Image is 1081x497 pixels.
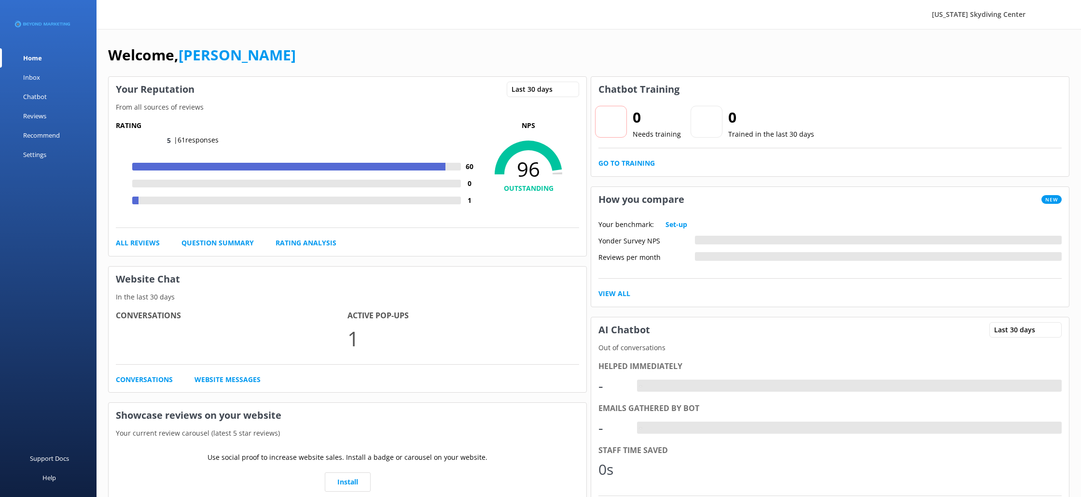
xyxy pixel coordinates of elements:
[598,219,654,230] p: Your benchmark:
[598,252,695,261] div: Reviews per month
[598,402,1062,415] div: Emails gathered by bot
[591,342,1069,353] p: Out of conversations
[23,48,42,68] div: Home
[116,120,478,131] h5: Rating
[23,106,46,126] div: Reviews
[637,380,644,392] div: -
[174,135,219,145] p: | 61 responses
[598,236,695,244] div: Yonder Survey NPS
[598,288,630,299] a: View All
[30,449,69,468] div: Support Docs
[23,145,46,164] div: Settings
[194,374,261,385] a: Website Messages
[116,238,160,248] a: All Reviews
[23,126,60,145] div: Recommend
[665,219,687,230] a: Set-up
[108,43,296,67] h1: Welcome,
[42,468,56,487] div: Help
[208,452,487,463] p: Use social proof to increase website sales. Install a badge or carousel on your website.
[591,187,692,212] h3: How you compare
[109,102,586,113] p: From all sources of reviews
[276,238,336,248] a: Rating Analysis
[637,422,644,434] div: -
[598,458,627,481] div: 0s
[325,472,371,492] a: Install
[591,77,687,102] h3: Chatbot Training
[591,317,657,342] h3: AI Chatbot
[109,403,586,428] h3: Showcase reviews on your website
[598,360,1062,373] div: Helped immediately
[598,444,1062,457] div: Staff time saved
[598,158,655,169] a: Go to Training
[598,416,627,440] div: -
[728,129,814,140] p: Trained in the last 30 days
[633,129,681,140] p: Needs training
[347,310,579,322] h4: Active Pop-ups
[598,374,627,398] div: -
[461,195,478,206] h4: 1
[347,322,579,355] p: 1
[512,84,558,95] span: Last 30 days
[728,106,814,129] h2: 0
[1041,195,1062,204] span: New
[23,87,47,106] div: Chatbot
[109,267,586,292] h3: Website Chat
[116,374,173,385] a: Conversations
[109,77,202,102] h3: Your Reputation
[461,178,478,189] h4: 0
[994,325,1041,335] span: Last 30 days
[116,310,347,322] h4: Conversations
[109,292,586,302] p: In the last 30 days
[461,161,478,172] h4: 60
[167,136,171,145] span: 5
[181,238,254,248] a: Question Summary
[179,45,296,65] a: [PERSON_NAME]
[14,16,70,32] img: 3-1676954853.png
[633,106,681,129] h2: 0
[478,120,579,131] p: NPS
[109,428,586,439] p: Your current review carousel (latest 5 star reviews)
[23,68,40,87] div: Inbox
[478,157,579,181] span: 96
[478,183,579,194] h4: OUTSTANDING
